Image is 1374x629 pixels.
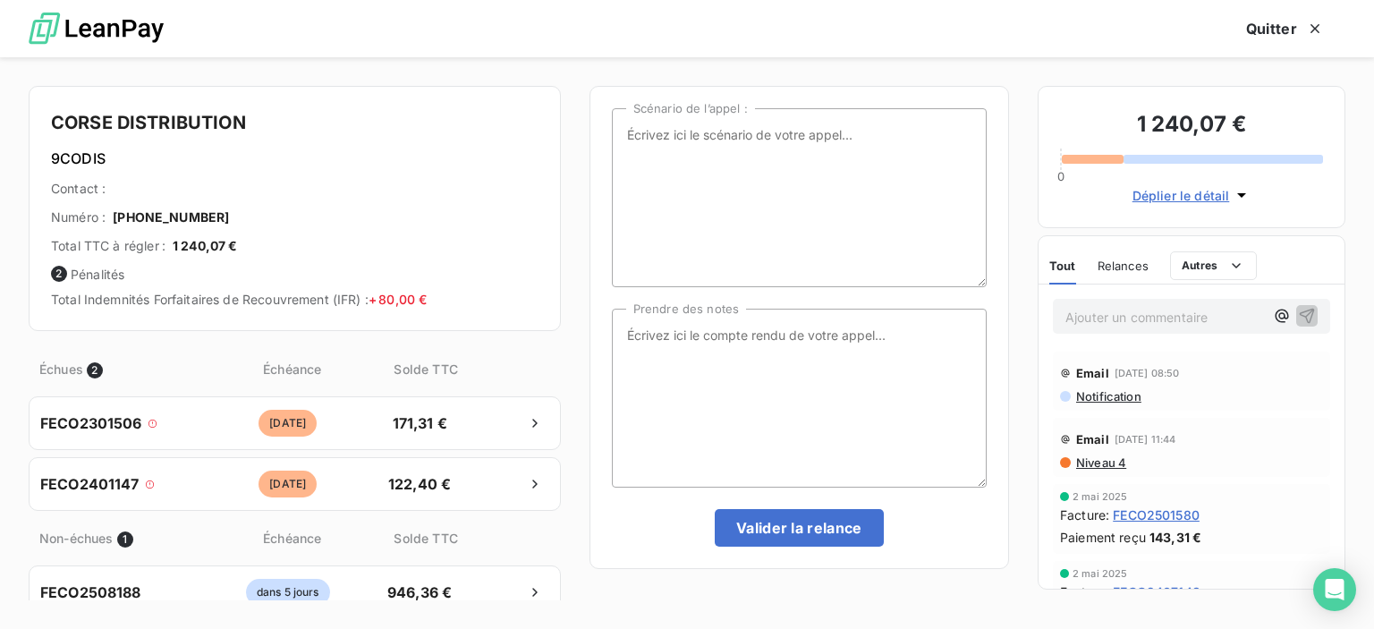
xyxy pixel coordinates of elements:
span: 2 mai 2025 [1073,491,1128,502]
span: Contact : [51,180,106,198]
span: 1 240,07 € [173,237,238,255]
div: Open Intercom Messenger [1313,568,1356,611]
span: Échéance [209,360,376,378]
span: 0 [1057,169,1064,183]
span: 946,36 € [373,582,467,603]
span: Paiement reçu [1060,528,1146,547]
span: Déplier le détail [1132,186,1230,205]
h4: CORSE DISTRIBUTION [51,108,539,137]
button: Autres [1170,251,1257,280]
button: Valider la relance [715,509,884,547]
span: 2 [51,266,67,282]
button: Déplier le détail [1127,185,1257,206]
span: 2 [87,362,103,378]
span: Notification [1074,389,1141,404]
span: Facture : [1060,582,1109,601]
span: Email [1076,366,1109,380]
span: Total TTC à régler : [51,237,165,255]
span: Échéance [209,529,376,548]
span: Solde TTC [379,529,473,548]
span: [DATE] 08:50 [1115,368,1180,378]
span: Non-échues [39,529,114,548]
span: FECO2407143 [1113,582,1200,601]
span: Numéro : [51,208,106,226]
span: 2 mai 2025 [1073,568,1128,579]
span: [DATE] [259,471,317,497]
span: Total Indemnités Forfaitaires de Recouvrement (IFR) : [51,292,427,307]
span: FECO2508188 [40,582,141,603]
span: Solde TTC [379,360,473,378]
span: [DATE] 11:44 [1115,434,1176,445]
span: dans 5 jours [246,579,330,606]
span: Échues [39,360,83,378]
span: Pénalités [51,266,539,284]
span: [DATE] [259,410,317,437]
span: 171,31 € [373,412,467,434]
span: Tout [1049,259,1076,273]
span: 143,31 € [1149,528,1201,547]
span: FECO2301506 [40,412,142,434]
span: FECO2401147 [40,473,140,495]
span: FECO2501580 [1113,506,1200,524]
span: Niveau 4 [1074,455,1126,470]
h6: 9CODIS [51,148,539,169]
span: [PHONE_NUMBER] [113,208,229,226]
button: Quitter [1225,10,1345,47]
span: + 80,00 € [369,292,427,307]
span: Facture : [1060,506,1109,524]
span: 1 [117,531,133,548]
span: 122,40 € [373,473,467,495]
span: Relances [1098,259,1149,273]
img: logo LeanPay [29,4,164,54]
h3: 1 240,07 € [1060,108,1323,144]
span: Email [1076,432,1109,446]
